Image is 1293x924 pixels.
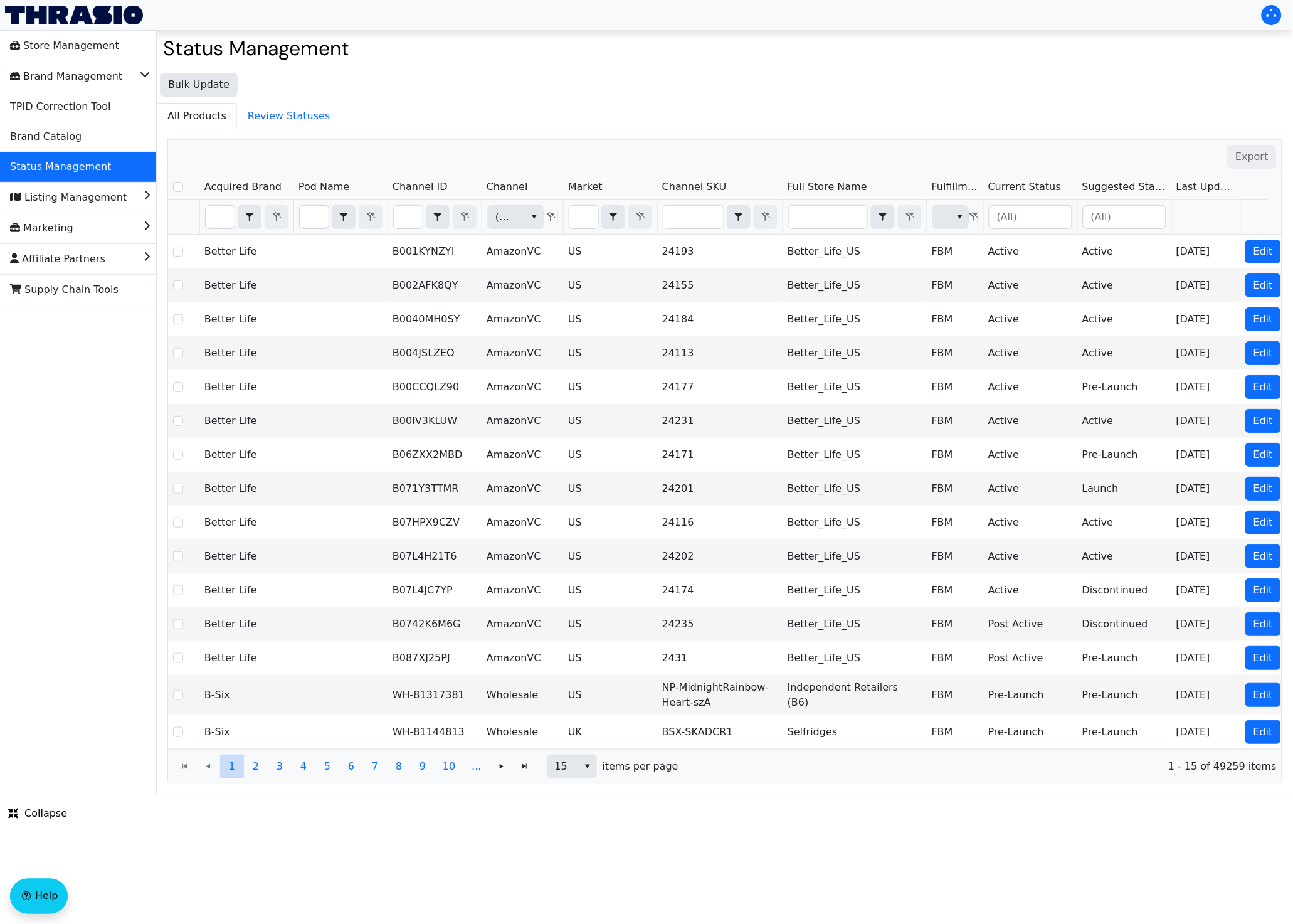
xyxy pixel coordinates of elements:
[927,268,983,302] td: FBM
[388,607,482,641] td: B0742K6M6G
[783,539,927,573] td: Better_Life_US
[426,206,449,228] button: select
[789,206,868,228] input: Filter
[783,573,927,607] td: Better_Life_US
[388,268,482,302] td: B002AFK8QY
[298,179,349,194] span: Pod Name
[173,280,183,290] input: Select Row
[1171,235,1240,268] td: [DATE]
[1171,506,1240,539] td: [DATE]
[396,759,402,774] span: 8
[238,205,261,229] span: Choose Operator
[1077,607,1171,641] td: Discontinued
[872,206,894,228] button: select
[563,302,657,336] td: US
[1245,375,1281,399] button: Edit
[1253,346,1273,361] span: Edit
[1077,302,1171,336] td: Active
[173,727,183,737] input: Select Row
[10,879,68,914] button: Help floatingactionbutton
[495,210,515,225] span: (All)
[300,206,329,228] input: Filter
[983,539,1077,573] td: Active
[513,755,537,778] button: Go to the last page
[1077,539,1171,573] td: Active
[783,715,927,749] td: Selfridges
[199,675,293,715] td: B-Six
[1253,583,1273,598] span: Edit
[199,641,293,675] td: Better Life
[206,206,235,228] input: Filter
[983,675,1077,715] td: Pre-Launch
[927,404,983,438] td: FBM
[1245,273,1281,297] button: Edit
[657,539,783,573] td: 24202
[388,715,482,749] td: WH-81144813
[927,573,983,607] td: FBM
[983,506,1077,539] td: Active
[983,370,1077,404] td: Active
[927,438,983,472] td: FBM
[788,179,867,194] span: Full Store Name
[482,607,563,641] td: AmazonVC
[1077,370,1171,404] td: Pre-Launch
[1171,573,1240,607] td: [DATE]
[363,755,387,778] button: Page 7
[388,336,482,370] td: B004JSLZEO
[1077,268,1171,302] td: Active
[199,715,293,749] td: B-Six
[10,127,82,147] span: Brand Catalog
[393,179,448,194] span: Channel ID
[1082,179,1166,194] span: Suggested Status
[1077,715,1171,749] td: Pre-Launch
[332,205,356,229] span: Choose Operator
[657,715,783,749] td: BSX-SKADCR1
[1077,404,1171,438] td: Active
[292,755,315,778] button: Page 4
[388,438,482,472] td: B06ZXX2MBD
[1171,675,1240,715] td: [DATE]
[482,506,563,539] td: AmazonVC
[199,573,293,607] td: Better Life
[563,675,657,715] td: US
[238,206,261,228] button: select
[983,336,1077,370] td: Active
[657,200,783,235] th: Filter
[388,370,482,404] td: B00CCQLZ90
[657,336,783,370] td: 24113
[983,235,1077,268] td: Active
[199,539,293,573] td: Better Life
[1171,438,1240,472] td: [DATE]
[332,206,355,228] button: select
[1253,651,1273,666] span: Edit
[411,755,435,778] button: Page 9
[663,206,724,228] input: Filter
[388,472,482,506] td: B071Y3TTMR
[657,573,783,607] td: 24174
[35,889,58,904] span: Help
[1245,307,1281,331] button: Edit
[1245,477,1281,501] button: Edit
[487,179,528,194] span: Channel
[927,200,983,235] th: Filter
[157,104,236,129] span: All Products
[8,807,67,822] span: Collapse
[293,200,388,235] th: Filter
[569,206,598,228] input: Filter
[394,206,423,228] input: Filter
[563,607,657,641] td: US
[1245,409,1281,433] button: Edit
[783,438,927,472] td: Better_Life_US
[5,6,143,24] a: Thrasio Logo
[1077,200,1171,235] th: Filter
[426,205,450,229] span: Choose Operator
[563,715,657,749] td: UK
[927,675,983,715] td: FBM
[657,404,783,438] td: 24231
[983,607,1077,641] td: Post Active
[983,573,1077,607] td: Active
[443,759,455,774] span: 10
[160,73,238,97] button: Bulk Update
[1245,578,1281,602] button: Edit
[927,539,983,573] td: FBM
